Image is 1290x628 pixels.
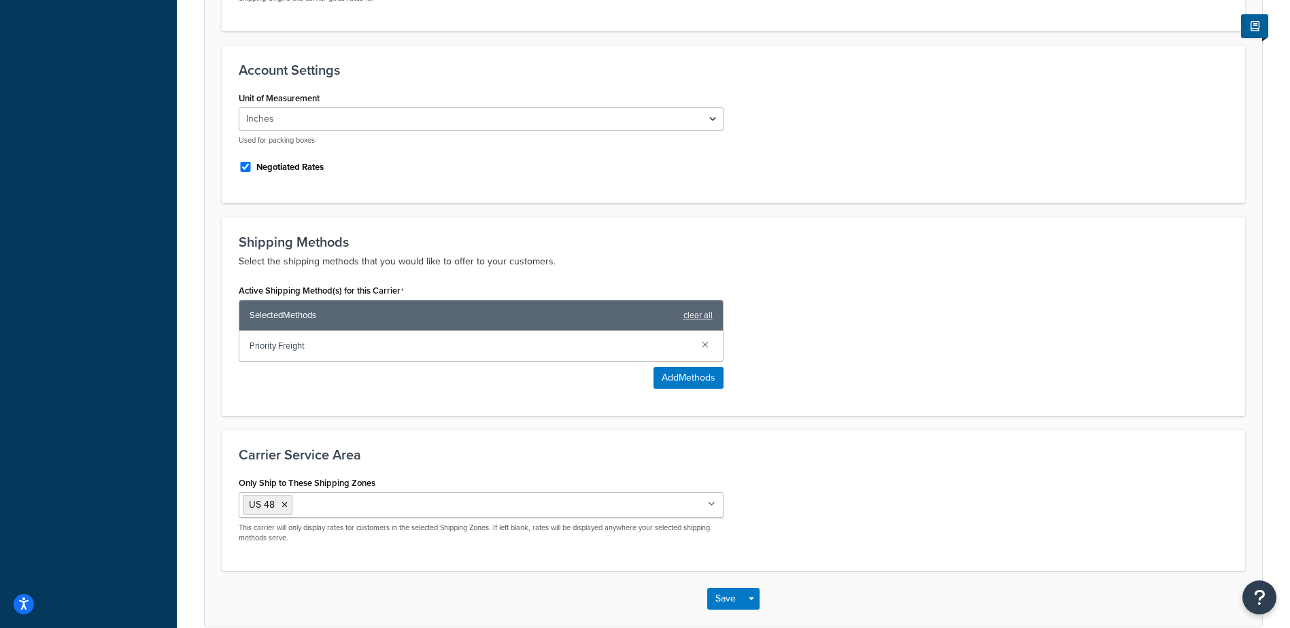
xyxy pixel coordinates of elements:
[654,367,724,389] button: AddMethods
[239,93,320,103] label: Unit of Measurement
[239,478,375,488] label: Only Ship to These Shipping Zones
[256,161,324,173] label: Negotiated Rates
[239,254,1228,270] p: Select the shipping methods that you would like to offer to your customers.
[1241,14,1268,38] button: Show Help Docs
[239,234,1228,249] h3: Shipping Methods
[683,306,713,325] a: clear all
[239,523,724,544] p: This carrier will only display rates for customers in the selected Shipping Zones. If left blank,...
[239,63,1228,77] h3: Account Settings
[239,285,404,296] label: Active Shipping Method(s) for this Carrier
[707,588,744,610] button: Save
[239,447,1228,462] h3: Carrier Service Area
[250,336,691,355] span: Priority Freight
[249,498,275,512] span: US 48
[239,135,724,145] p: Used for packing boxes
[250,306,677,325] span: Selected Methods
[1242,580,1276,614] button: Open Resource Center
